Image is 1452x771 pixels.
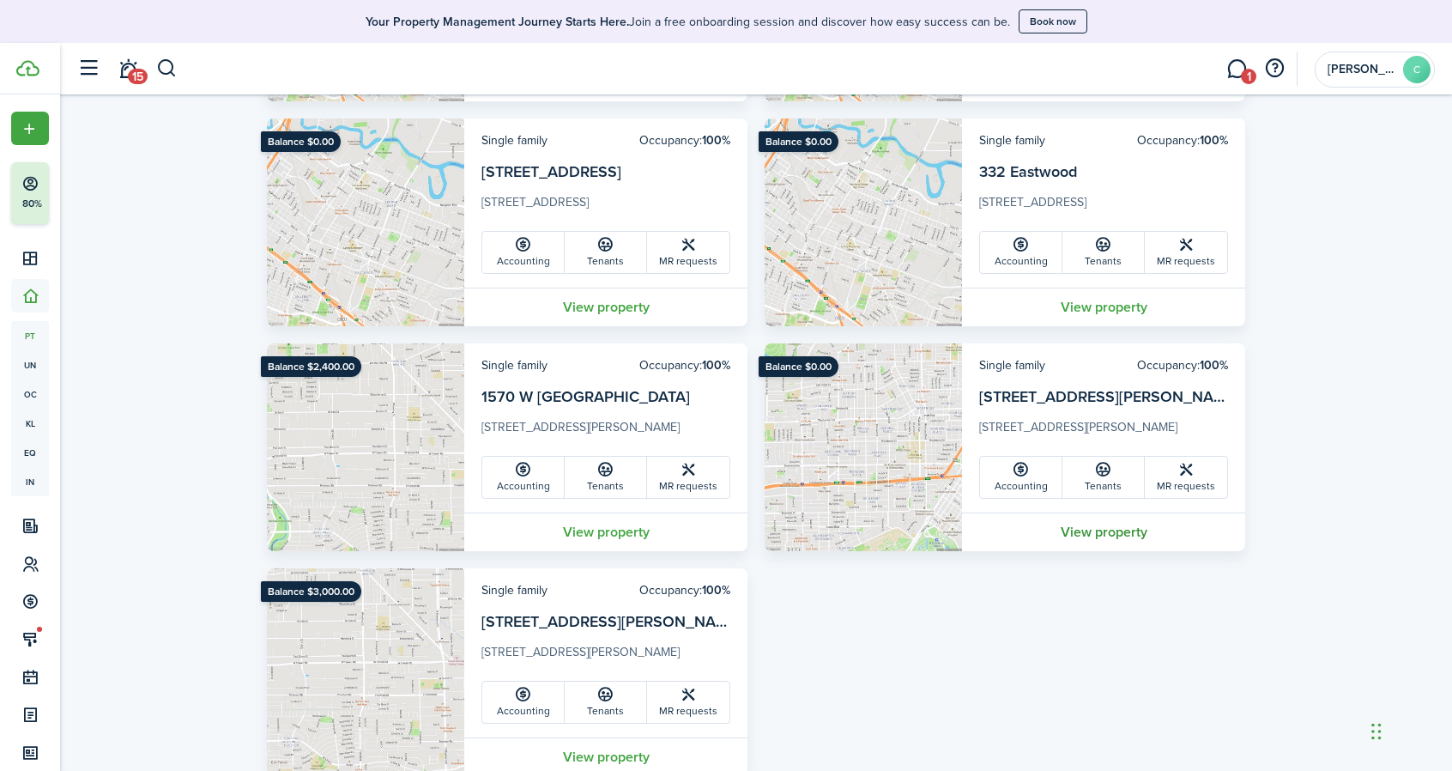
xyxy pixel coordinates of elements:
[1145,457,1227,498] a: MR requests
[267,118,464,326] img: Property avatar
[962,513,1245,551] a: View property
[21,197,43,211] p: 80%
[979,193,1228,221] card-description: [STREET_ADDRESS]
[482,232,565,273] a: Accounting
[962,288,1245,326] a: View property
[261,131,341,152] ribbon: Balance $0.00
[565,457,647,498] a: Tenants
[261,356,361,377] ribbon: Balance $2,400.00
[481,643,730,671] card-description: [STREET_ADDRESS][PERSON_NAME]
[1137,356,1228,374] card-header-right: Occupancy:
[11,467,49,496] a: in
[481,610,741,633] a: [STREET_ADDRESS][PERSON_NAME]
[481,161,621,183] a: [STREET_ADDRESS]
[482,682,565,723] a: Accounting
[979,161,1077,183] a: 332 Eastwood
[702,131,730,149] b: 100%
[702,581,730,599] b: 100%
[1403,56,1431,83] avatar-text: C
[639,356,730,374] card-header-right: Occupancy:
[16,60,39,76] img: TenantCloud
[261,581,361,602] ribbon: Balance $3,000.00
[11,379,49,409] a: oc
[1260,54,1289,83] button: Open resource center
[11,321,49,350] a: pt
[11,162,154,224] button: 80%
[481,418,730,446] card-description: [STREET_ADDRESS][PERSON_NAME]
[11,438,49,467] a: eq
[647,457,729,498] a: MR requests
[481,581,548,599] card-header-left: Single family
[702,356,730,374] b: 100%
[128,69,148,84] span: 15
[1019,9,1087,33] button: Book now
[1328,64,1396,76] span: Cesar
[1241,69,1256,84] span: 1
[979,356,1045,374] card-header-left: Single family
[1220,47,1253,91] a: Messaging
[72,52,105,85] button: Open sidebar
[1062,232,1145,273] a: Tenants
[366,13,1010,31] p: Join a free onboarding session and discover how easy success can be.
[759,356,838,377] ribbon: Balance $0.00
[11,112,49,145] button: Open menu
[481,131,548,149] card-header-left: Single family
[156,54,178,83] button: Search
[1145,232,1227,273] a: MR requests
[1371,706,1382,757] div: Drag
[1200,356,1228,374] b: 100%
[481,193,730,221] card-description: [STREET_ADDRESS]
[979,131,1045,149] card-header-left: Single family
[765,343,962,551] img: Property avatar
[481,356,548,374] card-header-left: Single family
[11,350,49,379] a: un
[979,385,1239,408] a: [STREET_ADDRESS][PERSON_NAME]
[639,131,730,149] card-header-right: Occupancy:
[980,232,1062,273] a: Accounting
[112,47,144,91] a: Notifications
[482,457,565,498] a: Accounting
[1137,131,1228,149] card-header-right: Occupancy:
[759,131,838,152] ribbon: Balance $0.00
[647,682,729,723] a: MR requests
[1366,689,1452,771] iframe: Chat Widget
[1062,457,1145,498] a: Tenants
[481,385,690,408] a: 1570 W [GEOGRAPHIC_DATA]
[565,682,647,723] a: Tenants
[565,232,647,273] a: Tenants
[366,13,629,31] b: Your Property Management Journey Starts Here.
[647,232,729,273] a: MR requests
[464,288,747,326] a: View property
[639,581,730,599] card-header-right: Occupancy:
[765,118,962,326] img: Property avatar
[267,343,464,551] img: Property avatar
[1200,131,1228,149] b: 100%
[11,409,49,438] a: kl
[464,513,747,551] a: View property
[980,457,1062,498] a: Accounting
[979,418,1228,446] card-description: [STREET_ADDRESS][PERSON_NAME]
